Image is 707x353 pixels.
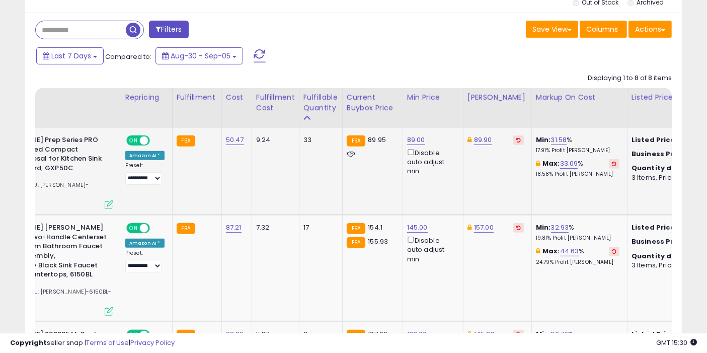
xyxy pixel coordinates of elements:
[407,135,425,145] a: 89.00
[474,223,494,233] a: 157.00
[474,135,492,145] a: 89.90
[632,163,704,173] b: Quantity discounts
[127,136,140,145] span: ON
[588,74,672,83] div: Displaying 1 to 8 of 8 items
[536,171,619,178] p: 18.58% Profit [PERSON_NAME]
[256,223,291,232] div: 7.32
[86,338,129,347] a: Terms of Use
[303,92,338,113] div: Fulfillable Quantity
[560,246,579,256] a: 44.63
[542,159,560,168] b: Max:
[256,92,295,113] div: Fulfillment Cost
[347,135,365,147] small: FBA
[347,92,399,113] div: Current Buybox Price
[36,47,104,64] button: Last 7 Days
[586,24,618,34] span: Columns
[125,92,168,103] div: Repricing
[368,135,386,145] span: 89.95
[560,159,578,169] a: 33.09
[347,223,365,234] small: FBA
[125,239,165,248] div: Amazon AI *
[536,259,619,266] p: 24.79% Profit [PERSON_NAME]
[407,92,459,103] div: Min Price
[303,223,335,232] div: 17
[526,21,578,38] button: Save View
[347,237,365,248] small: FBA
[536,235,619,242] p: 19.81% Profit [PERSON_NAME]
[130,338,175,347] a: Privacy Policy
[10,338,175,348] div: seller snap | |
[155,47,243,64] button: Aug-30 - Sep-05
[632,223,677,232] b: Listed Price:
[536,223,551,232] b: Min:
[467,92,527,103] div: [PERSON_NAME]
[368,237,388,246] span: 155.93
[551,223,569,233] a: 32.93
[580,21,627,38] button: Columns
[51,51,91,61] span: Last 7 Days
[656,338,697,347] span: 2025-09-13 15:30 GMT
[629,21,672,38] button: Actions
[177,92,217,103] div: Fulfillment
[125,162,165,184] div: Preset:
[531,88,627,128] th: The percentage added to the cost of goods (COGS) that forms the calculator for Min & Max prices.
[551,135,567,145] a: 31.58
[226,223,242,233] a: 87.21
[226,135,244,145] a: 50.47
[148,136,165,145] span: OFF
[536,159,619,178] div: %
[536,247,619,265] div: %
[125,250,165,272] div: Preset:
[536,92,623,103] div: Markup on Cost
[632,237,687,246] b: Business Price:
[127,224,140,233] span: ON
[632,135,677,145] b: Listed Price:
[632,251,704,261] b: Quantity discounts
[171,51,230,61] span: Aug-30 - Sep-05
[105,52,151,61] span: Compared to:
[536,147,619,154] p: 17.91% Profit [PERSON_NAME]
[407,223,428,233] a: 145.00
[125,151,165,160] div: Amazon AI *
[303,135,335,145] div: 33
[149,21,188,38] button: Filters
[536,223,619,242] div: %
[536,135,551,145] b: Min:
[542,246,560,256] b: Max:
[177,223,195,234] small: FBA
[368,223,382,232] span: 154.1
[256,135,291,145] div: 9.24
[148,224,165,233] span: OFF
[226,92,248,103] div: Cost
[632,149,687,159] b: Business Price:
[10,338,47,347] strong: Copyright
[536,135,619,154] div: %
[407,235,455,263] div: Disable auto adjust min
[177,135,195,147] small: FBA
[407,147,455,176] div: Disable auto adjust min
